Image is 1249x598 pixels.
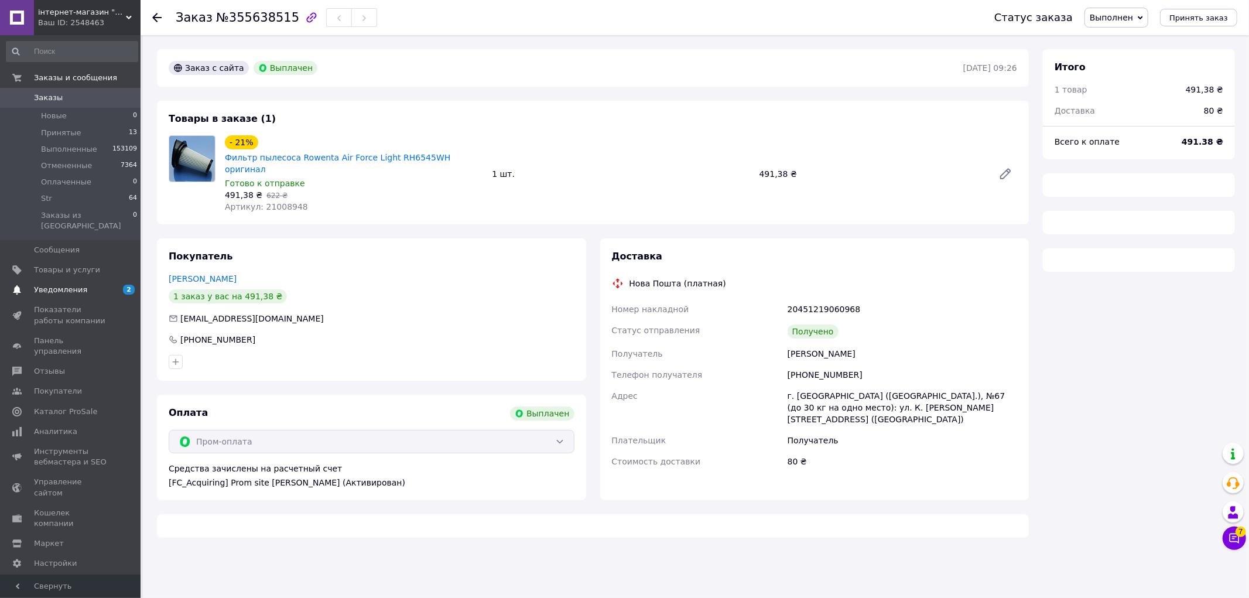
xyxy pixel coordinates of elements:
[176,11,213,25] span: Заказ
[169,477,574,488] div: [FC_Acquiring] Prom site [PERSON_NAME] (Активирован)
[169,407,208,418] span: Оплата
[34,336,108,357] span: Панель управления
[180,314,324,323] span: [EMAIL_ADDRESS][DOMAIN_NAME]
[41,193,52,204] span: Str
[41,177,91,187] span: Оплаченные
[487,166,754,182] div: 1 шт.
[627,278,729,289] div: Нова Пошта (платная)
[785,364,1019,385] div: [PHONE_NUMBER]
[34,508,108,529] span: Кошелек компании
[179,334,256,346] div: [PHONE_NUMBER]
[34,426,77,437] span: Аналитика
[129,193,137,204] span: 64
[612,457,701,466] span: Стоимость доставки
[1160,9,1237,26] button: Принять заказ
[225,135,258,149] div: - 21%
[34,245,80,255] span: Сообщения
[788,324,839,339] div: Получено
[129,128,137,138] span: 13
[34,558,77,569] span: Настройки
[994,12,1073,23] div: Статус заказа
[34,73,117,83] span: Заказы и сообщения
[1186,84,1223,95] div: 491,38 ₴
[1055,137,1120,146] span: Всего к оплате
[34,285,87,295] span: Уведомления
[34,305,108,326] span: Показатели работы компании
[216,11,299,25] span: №355638515
[34,386,82,397] span: Покупатели
[41,144,97,155] span: Выполненные
[41,111,67,121] span: Новые
[34,446,108,467] span: Инструменты вебмастера и SEO
[34,538,64,549] span: Маркет
[612,436,666,445] span: Плательщик
[1223,527,1246,550] button: Чат с покупателем7
[254,61,317,75] div: Выплачен
[133,111,137,121] span: 0
[266,192,288,200] span: 622 ₴
[612,305,689,314] span: Номер накладной
[1236,527,1246,537] span: 7
[785,343,1019,364] div: [PERSON_NAME]
[1055,85,1087,94] span: 1 товар
[38,18,141,28] div: Ваш ID: 2548463
[34,93,63,103] span: Заказы
[123,285,135,295] span: 2
[612,349,663,358] span: Получатель
[225,153,450,174] a: Фильтр пылесоса Rowenta Air Force Light RH6545WH оригинал
[169,136,215,182] img: Фильтр пылесоса Rowenta Air Force Light RH6545WH оригинал
[1090,13,1133,22] span: Выполнен
[785,299,1019,320] div: 20451219060968
[963,63,1017,73] time: [DATE] 09:26
[41,160,92,171] span: Отмененные
[169,463,574,488] div: Средства зачислены на расчетный счет
[225,190,262,200] span: 491,38 ₴
[169,113,276,124] span: Товары в заказе (1)
[34,406,97,417] span: Каталог ProSale
[169,61,249,75] div: Заказ с сайта
[112,144,137,155] span: 153109
[34,265,100,275] span: Товары и услуги
[225,179,305,188] span: Готово к отправке
[169,251,232,262] span: Покупатель
[133,210,137,231] span: 0
[34,366,65,377] span: Отзывы
[1197,98,1230,124] div: 80 ₴
[785,385,1019,430] div: г. [GEOGRAPHIC_DATA] ([GEOGRAPHIC_DATA].), №67 (до 30 кг на одно место): ул. К. [PERSON_NAME][STR...
[34,477,108,498] span: Управление сайтом
[785,451,1019,472] div: 80 ₴
[994,162,1017,186] a: Редактировать
[121,160,137,171] span: 7364
[1055,61,1086,73] span: Итого
[6,41,138,62] input: Поиск
[612,326,700,335] span: Статус отправления
[510,406,574,421] div: Выплачен
[755,166,989,182] div: 491,38 ₴
[785,430,1019,451] div: Получатель
[38,7,126,18] span: інтернет-магазин "Ремонтируем Сами"
[612,370,703,380] span: Телефон получателя
[169,289,287,303] div: 1 заказ у вас на 491,38 ₴
[1055,106,1095,115] span: Доставка
[225,202,308,211] span: Артикул: 21008948
[133,177,137,187] span: 0
[41,128,81,138] span: Принятые
[612,391,638,401] span: Адрес
[1169,13,1228,22] span: Принять заказ
[169,274,237,283] a: [PERSON_NAME]
[1182,137,1223,146] b: 491.38 ₴
[152,12,162,23] div: Вернуться назад
[41,210,133,231] span: Заказы из [GEOGRAPHIC_DATA]
[612,251,663,262] span: Доставка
